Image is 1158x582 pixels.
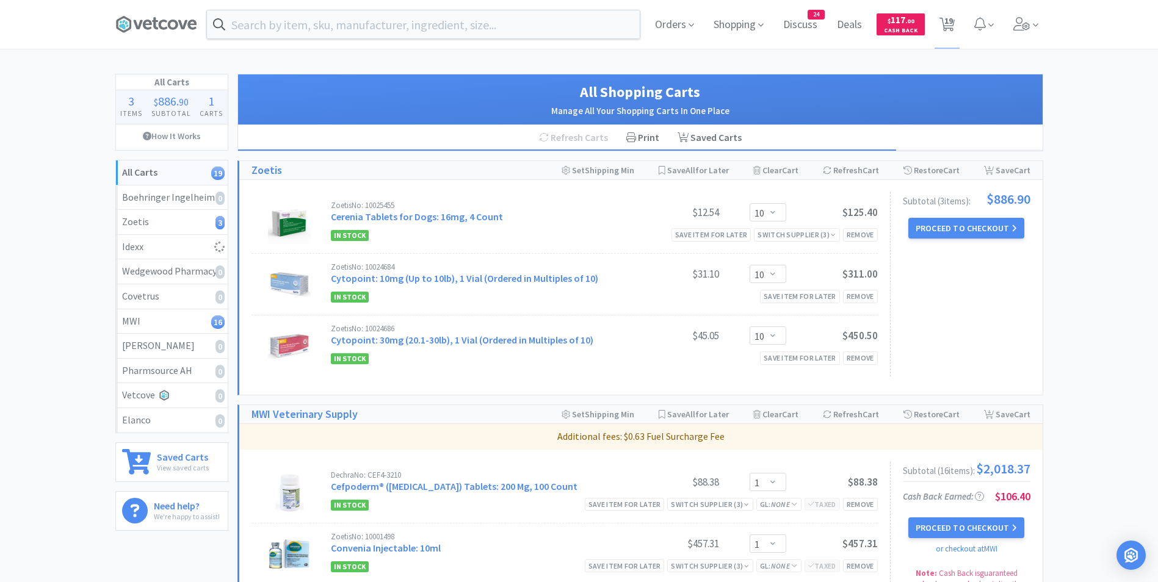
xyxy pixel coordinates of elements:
[903,161,960,179] div: Restore
[905,17,914,25] span: . 00
[116,107,147,119] h4: Items
[808,500,836,509] span: Taxed
[903,192,1030,206] div: Subtotal ( 3 item s ):
[116,185,228,210] a: Boehringer Ingelheim0
[215,340,225,353] i: 0
[122,190,222,206] div: Boehringer Ingelheim
[572,409,585,420] span: Set
[211,167,225,180] i: 19
[154,96,158,108] span: $
[671,498,749,510] div: Switch Supplier ( 3 )
[903,462,1030,475] div: Subtotal ( 16 item s ):
[122,363,222,379] div: Pharmsource AH
[275,471,303,514] img: 5fb06dc649d94299aba84f9cc86f15a5_311215.png
[771,561,790,570] i: None
[122,338,222,354] div: [PERSON_NAME]
[215,389,225,403] i: 0
[331,263,628,271] div: Zoetis No: 10024684
[147,107,195,119] h4: Subtotal
[331,353,369,364] span: In Stock
[935,21,960,32] a: 19
[782,165,798,176] span: Cart
[331,500,369,511] span: In Stock
[628,475,719,489] div: $88.38
[116,210,228,235] a: Zoetis3
[908,517,1024,538] button: Proceed to Checkout
[667,165,729,176] span: Save for Later
[116,235,228,260] a: Idexx
[215,192,225,205] i: 0
[116,309,228,334] a: MWI16
[671,228,751,241] div: Save item for later
[116,160,228,185] a: All Carts19
[331,201,628,209] div: Zoetis No: 10025455
[778,20,822,31] a: Discuss24
[760,290,840,303] div: Save item for later
[585,559,665,572] div: Save item for later
[268,533,311,575] img: 89e68893582645e79d9b68b1eb386826_169093.png
[331,325,628,332] div: Zoetis No: 10024686
[122,387,222,403] div: Vetcove
[116,284,228,309] a: Covetrus0
[331,542,441,554] a: Convenia Injectable: 10ml
[157,462,209,473] p: View saved carts
[116,259,228,284] a: Wedgewood Pharmacy0
[195,107,228,119] h4: Carts
[215,216,225,229] i: 3
[667,409,729,420] span: Save for Later
[628,205,719,220] div: $12.54
[154,498,220,511] h6: Need help?
[943,165,960,176] span: Cart
[154,511,220,522] p: We're happy to assist!
[760,351,840,364] div: Save item for later
[250,81,1030,104] h1: All Shopping Carts
[115,442,228,482] a: Saved CartsView saved carts
[863,409,879,420] span: Cart
[215,265,225,279] i: 0
[908,218,1024,239] button: Proceed to Checkout
[936,544,997,554] a: or checkout at MWI
[863,165,879,176] span: Cart
[122,166,157,178] strong: All Carts
[848,475,878,489] span: $88.38
[207,10,640,38] input: Search by item, sku, manufacturer, ingredient, size...
[122,412,222,428] div: Elanco
[668,125,751,151] a: Saved Carts
[686,165,695,176] span: All
[842,329,878,342] span: $450.50
[808,10,824,19] span: 24
[211,315,225,329] i: 16
[760,561,798,570] span: GL:
[116,383,228,408] a: Vetcove0
[808,561,836,570] span: Taxed
[843,228,878,241] div: Remove
[122,239,222,255] div: Idexx
[753,161,798,179] div: Clear
[671,560,749,572] div: Switch Supplier ( 3 )
[215,365,225,378] i: 0
[976,462,1030,475] span: $2,018.37
[562,161,634,179] div: Shipping Min
[823,405,879,423] div: Refresh
[842,537,878,550] span: $457.31
[628,328,719,343] div: $45.05
[252,162,282,179] h1: Zoetis
[823,161,879,179] div: Refresh
[753,405,798,423] div: Clear
[331,480,577,492] a: Cefpoderm® ([MEDICAL_DATA]) Tablets: 200 Mg, 100 Count
[686,409,695,420] span: All
[331,533,628,541] div: Zoetis No: 10001498
[116,334,228,359] a: [PERSON_NAME]0
[215,290,225,304] i: 0
[1014,409,1030,420] span: Cart
[771,500,790,509] i: None
[331,292,369,303] span: In Stock
[1116,541,1146,570] div: Open Intercom Messenger
[842,206,878,219] span: $125.40
[252,406,358,423] h1: MWI Veterinary Supply
[903,405,960,423] div: Restore
[832,20,867,31] a: Deals
[903,490,984,502] span: Cash Back Earned :
[268,263,311,306] img: 79467d3129c14af587c8eb86c0883fd0_534320.jpeg
[877,8,925,41] a: $117.00Cash Back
